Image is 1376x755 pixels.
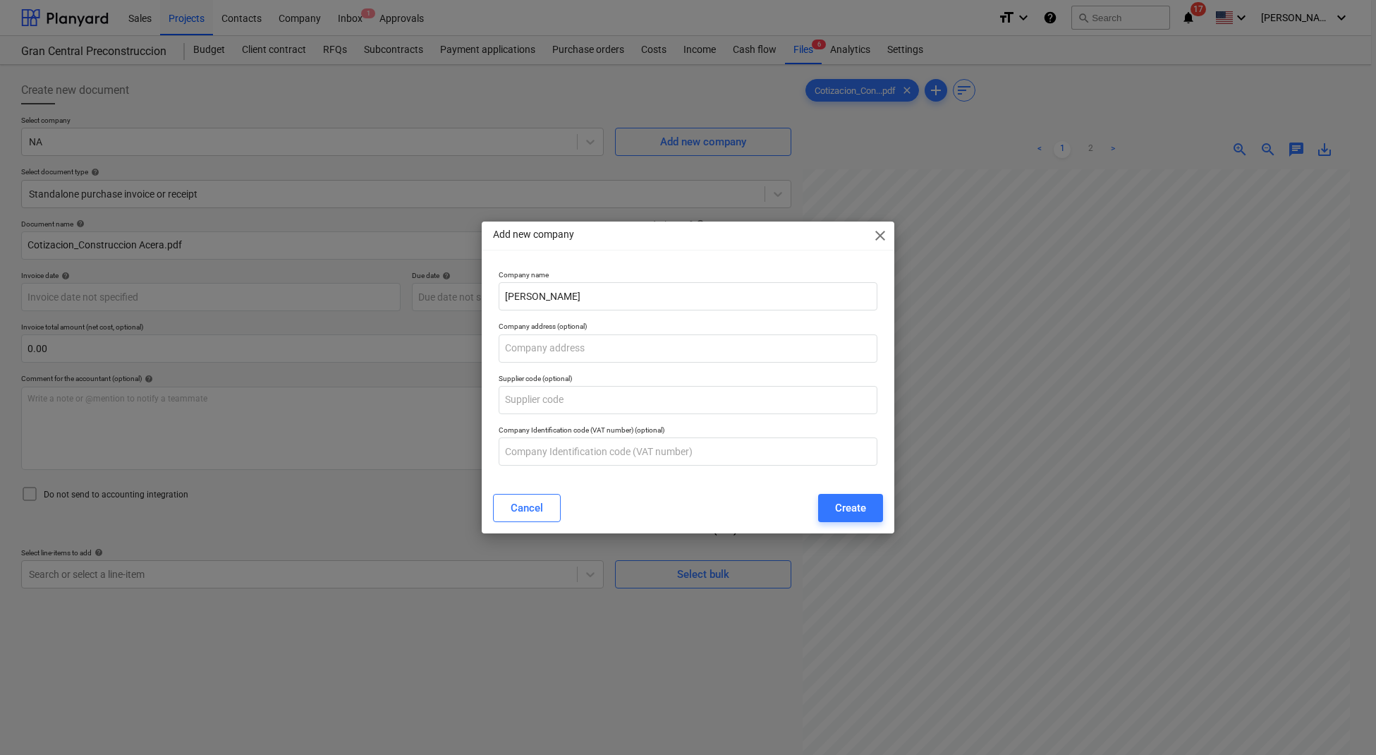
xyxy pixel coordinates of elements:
[499,386,877,414] input: Supplier code
[499,334,877,363] input: Company address
[493,494,561,522] button: Cancel
[499,374,877,386] p: Supplier code (optional)
[1305,687,1376,755] iframe: Chat Widget
[499,322,877,334] p: Company address (optional)
[872,227,889,244] span: close
[499,270,877,282] p: Company name
[499,437,877,466] input: Company Identification code (VAT number)
[493,227,574,242] p: Add new company
[499,425,877,437] p: Company Identification code (VAT number) (optional)
[499,282,877,310] input: Company name
[511,499,543,517] div: Cancel
[835,499,866,517] div: Create
[818,494,883,522] button: Create
[1305,687,1376,755] div: Widget de chat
